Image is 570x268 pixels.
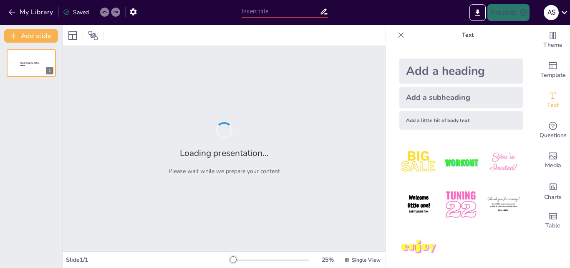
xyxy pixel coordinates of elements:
img: 1.jpeg [399,143,438,182]
div: Slide 1 / 1 [66,256,229,264]
button: A S [544,4,559,21]
div: 25 % [318,256,338,264]
div: Add a little bit of body text [399,111,523,130]
span: Single View [352,257,381,263]
div: Add a table [536,206,570,236]
button: Export to PowerPoint [469,4,486,21]
div: 1 [46,67,53,74]
span: Theme [543,41,562,50]
div: Get real-time input from your audience [536,115,570,145]
div: Add charts and graphs [536,176,570,206]
div: Add images, graphics, shapes or video [536,145,570,176]
img: 5.jpeg [441,185,480,224]
img: 2.jpeg [441,143,480,182]
h2: Loading presentation... [180,147,269,159]
div: Saved [63,8,89,16]
p: Please wait while we prepare your content [169,167,280,175]
div: Add a subheading [399,87,523,108]
span: Table [545,221,560,230]
span: Template [540,71,566,80]
span: Questions [540,131,567,140]
div: Add a heading [399,59,523,84]
div: A S [544,5,559,20]
span: Sendsteps presentation editor [20,62,39,66]
button: Present [487,4,529,21]
p: Text [408,25,528,45]
img: 6.jpeg [484,185,523,224]
div: Add ready made slides [536,55,570,85]
div: Layout [66,29,79,42]
span: Position [88,31,98,41]
div: Add text boxes [536,85,570,115]
button: My Library [6,5,57,19]
button: Add slide [4,29,58,43]
div: 1 [7,49,56,77]
img: 4.jpeg [399,185,438,224]
input: Insert title [242,5,320,18]
img: 7.jpeg [399,228,438,267]
span: Charts [544,193,562,202]
div: Change the overall theme [536,25,570,55]
span: Text [547,101,559,110]
img: 3.jpeg [484,143,523,182]
span: Media [545,161,561,170]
